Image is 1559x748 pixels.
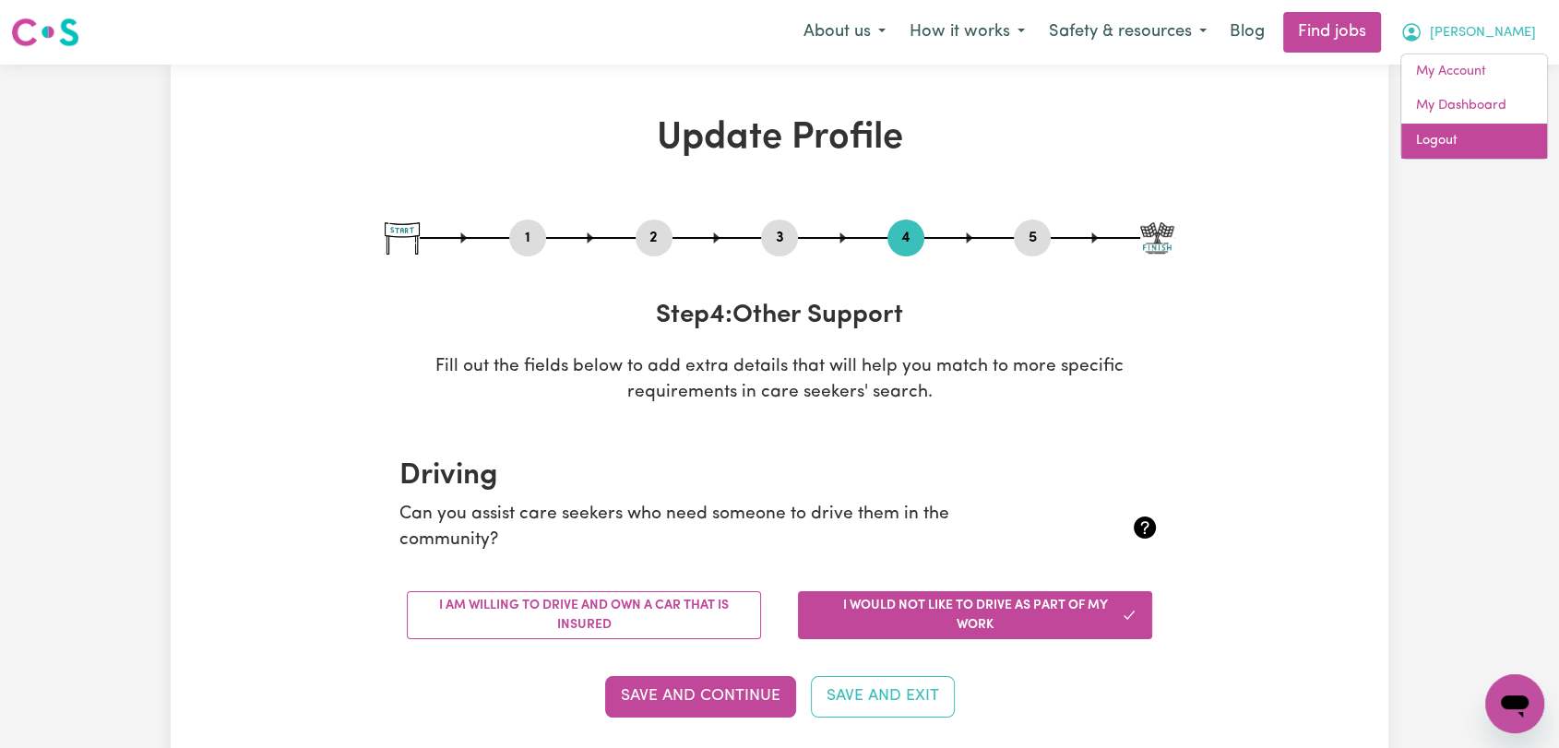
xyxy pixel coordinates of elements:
[11,11,79,53] a: Careseekers logo
[791,13,898,52] button: About us
[1037,13,1219,52] button: Safety & resources
[385,354,1174,408] p: Fill out the fields below to add extra details that will help you match to more specific requirem...
[1014,226,1051,250] button: Go to step 5
[1401,124,1547,159] a: Logout
[11,16,79,49] img: Careseekers logo
[399,458,1160,493] h2: Driving
[509,226,546,250] button: Go to step 1
[1401,89,1547,124] a: My Dashboard
[385,301,1174,332] h3: Step 4 : Other Support
[385,116,1174,160] h1: Update Profile
[1401,54,1547,89] a: My Account
[761,226,798,250] button: Go to step 3
[1400,53,1548,160] div: My Account
[1430,23,1536,43] span: [PERSON_NAME]
[407,591,761,639] button: I am willing to drive and own a car that is insured
[1283,12,1381,53] a: Find jobs
[1219,12,1276,53] a: Blog
[636,226,672,250] button: Go to step 2
[605,676,796,717] button: Save and Continue
[1485,674,1544,733] iframe: Button to launch messaging window
[798,591,1152,639] button: I would not like to drive as part of my work
[399,502,1033,555] p: Can you assist care seekers who need someone to drive them in the community?
[1388,13,1548,52] button: My Account
[811,676,955,717] button: Save and Exit
[898,13,1037,52] button: How it works
[887,226,924,250] button: Go to step 4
